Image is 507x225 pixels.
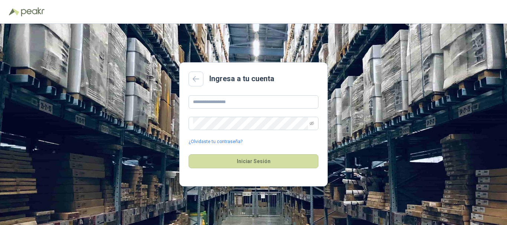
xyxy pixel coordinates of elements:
h2: Ingresa a tu cuenta [209,73,274,85]
button: Iniciar Sesión [189,154,318,168]
img: Logo [9,8,19,16]
img: Peakr [21,7,45,16]
span: eye-invisible [310,121,314,126]
a: ¿Olvidaste tu contraseña? [189,138,242,145]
